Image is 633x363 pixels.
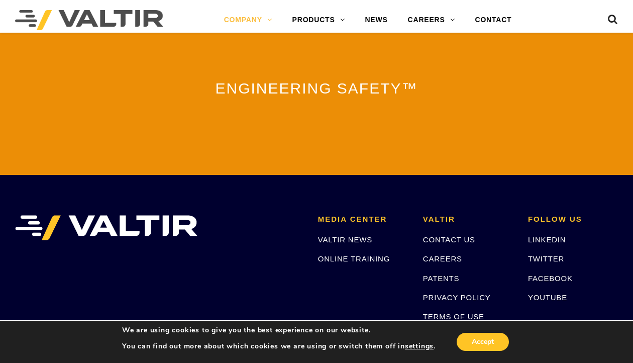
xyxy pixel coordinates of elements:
button: settings [405,342,434,351]
a: CAREERS [398,10,465,30]
a: CAREERS [423,254,462,263]
a: COMPANY [214,10,282,30]
p: We are using cookies to give you the best experience on our website. [122,326,436,335]
h2: VALTIR [423,215,513,224]
h2: FOLLOW US [528,215,618,224]
a: TWITTER [528,254,564,263]
a: ONLINE TRAINING [318,254,390,263]
a: CONTACT [465,10,521,30]
a: CONTACT US [423,235,475,244]
a: PATENTS [423,274,460,283]
h2: MEDIA CENTER [318,215,408,224]
a: LINKEDIN [528,235,566,244]
a: TERMS OF USE [423,312,484,321]
a: VALTIR NEWS [318,235,372,244]
span: ENGINEERING SAFETY™ [215,80,417,97]
img: Valtir [15,10,163,30]
a: PRODUCTS [282,10,355,30]
a: FACEBOOK [528,274,573,283]
a: NEWS [355,10,397,30]
button: Accept [457,333,509,351]
img: VALTIR [15,215,197,240]
a: YOUTUBE [528,293,567,302]
p: You can find out more about which cookies we are using or switch them off in . [122,342,436,351]
a: PRIVACY POLICY [423,293,491,302]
